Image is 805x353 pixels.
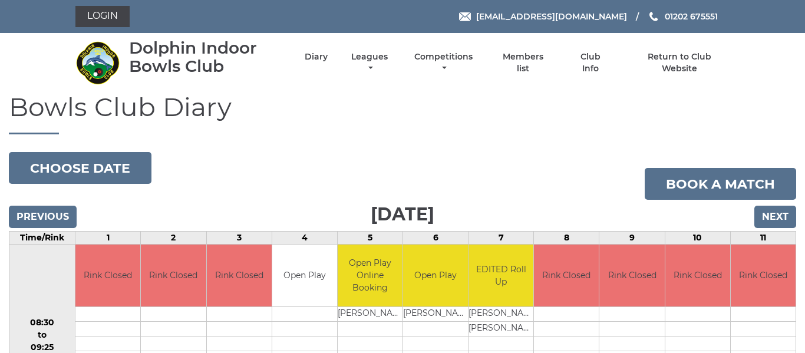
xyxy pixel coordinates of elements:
[9,152,151,184] button: Choose date
[337,232,402,245] td: 5
[75,6,130,27] a: Login
[207,245,272,306] td: Rink Closed
[469,245,533,306] td: EDITED Roll Up
[9,232,75,245] td: Time/Rink
[305,51,328,62] a: Diary
[403,245,468,306] td: Open Play
[9,206,77,228] input: Previous
[731,245,796,306] td: Rink Closed
[272,232,337,245] td: 4
[9,93,796,134] h1: Bowls Club Diary
[403,306,468,321] td: [PERSON_NAME]
[272,245,337,306] td: Open Play
[599,232,665,245] td: 9
[665,245,730,306] td: Rink Closed
[338,306,402,321] td: [PERSON_NAME]
[665,232,730,245] td: 10
[141,232,206,245] td: 2
[348,51,391,74] a: Leagues
[730,232,796,245] td: 11
[459,12,471,21] img: Email
[338,245,402,306] td: Open Play Online Booking
[476,11,627,22] span: [EMAIL_ADDRESS][DOMAIN_NAME]
[403,232,469,245] td: 6
[534,232,599,245] td: 8
[75,245,140,306] td: Rink Closed
[469,232,534,245] td: 7
[469,306,533,321] td: [PERSON_NAME]
[648,10,718,23] a: Phone us 01202 675551
[645,168,796,200] a: Book a match
[496,51,550,74] a: Members list
[411,51,476,74] a: Competitions
[534,245,599,306] td: Rink Closed
[599,245,664,306] td: Rink Closed
[665,11,718,22] span: 01202 675551
[459,10,627,23] a: Email [EMAIL_ADDRESS][DOMAIN_NAME]
[141,245,206,306] td: Rink Closed
[571,51,609,74] a: Club Info
[129,39,284,75] div: Dolphin Indoor Bowls Club
[75,232,141,245] td: 1
[754,206,796,228] input: Next
[630,51,730,74] a: Return to Club Website
[75,41,120,85] img: Dolphin Indoor Bowls Club
[469,321,533,336] td: [PERSON_NAME]
[649,12,658,21] img: Phone us
[206,232,272,245] td: 3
